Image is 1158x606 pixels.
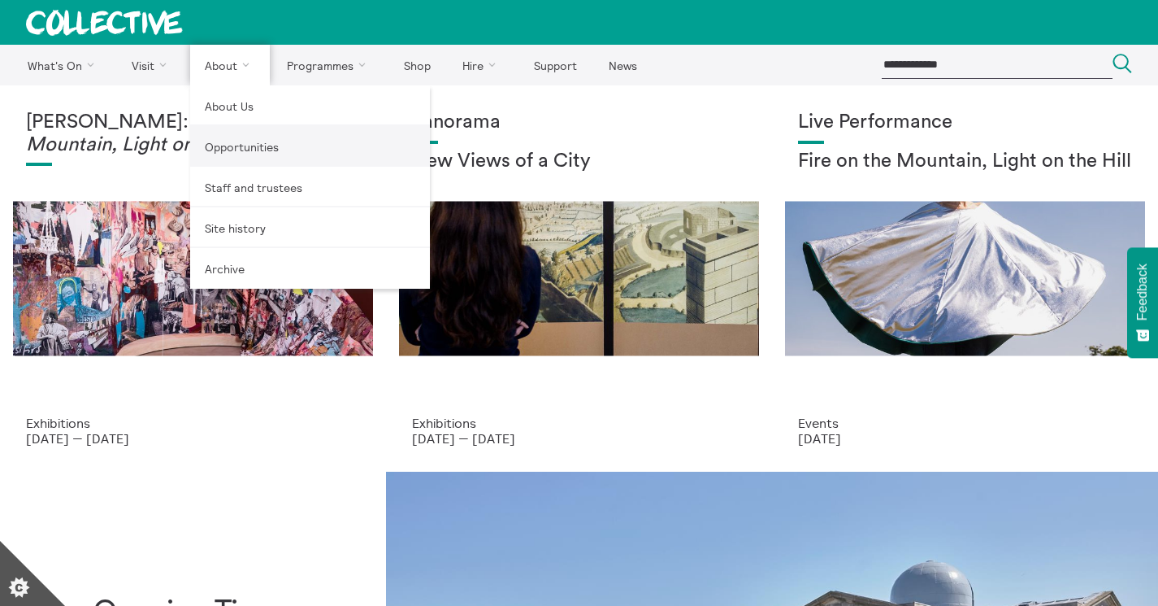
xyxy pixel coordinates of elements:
a: Support [519,45,591,85]
a: About [190,45,270,85]
p: Exhibitions [412,416,746,430]
a: Photo: Eoin Carey Live Performance Fire on the Mountain, Light on the Hill Events [DATE] [772,85,1158,472]
p: [DATE] [798,431,1132,446]
p: Exhibitions [26,416,360,430]
h2: Fire on the Mountain, Light on the Hill [798,150,1132,173]
h2: New Views of a City [412,150,746,173]
span: Feedback [1135,264,1150,320]
a: Hire [449,45,517,85]
button: Feedback - Show survey [1127,247,1158,358]
a: Archive [190,248,430,289]
p: Events [798,416,1132,430]
a: Opportunities [190,126,430,167]
em: Fire on the Mountain, Light on the Hill [26,112,282,155]
a: Visit [118,45,188,85]
a: News [594,45,651,85]
a: Programmes [273,45,387,85]
a: Site history [190,207,430,248]
a: Staff and trustees [190,167,430,207]
h1: Panorama [412,111,746,134]
h1: [PERSON_NAME]: [26,111,360,156]
a: Collective Panorama June 2025 small file 8 Panorama New Views of a City Exhibitions [DATE] — [DATE] [386,85,772,472]
h1: Live Performance [798,111,1132,134]
p: [DATE] — [DATE] [412,431,746,446]
p: [DATE] — [DATE] [26,431,360,446]
a: About Us [190,85,430,126]
a: What's On [13,45,115,85]
a: Shop [389,45,445,85]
